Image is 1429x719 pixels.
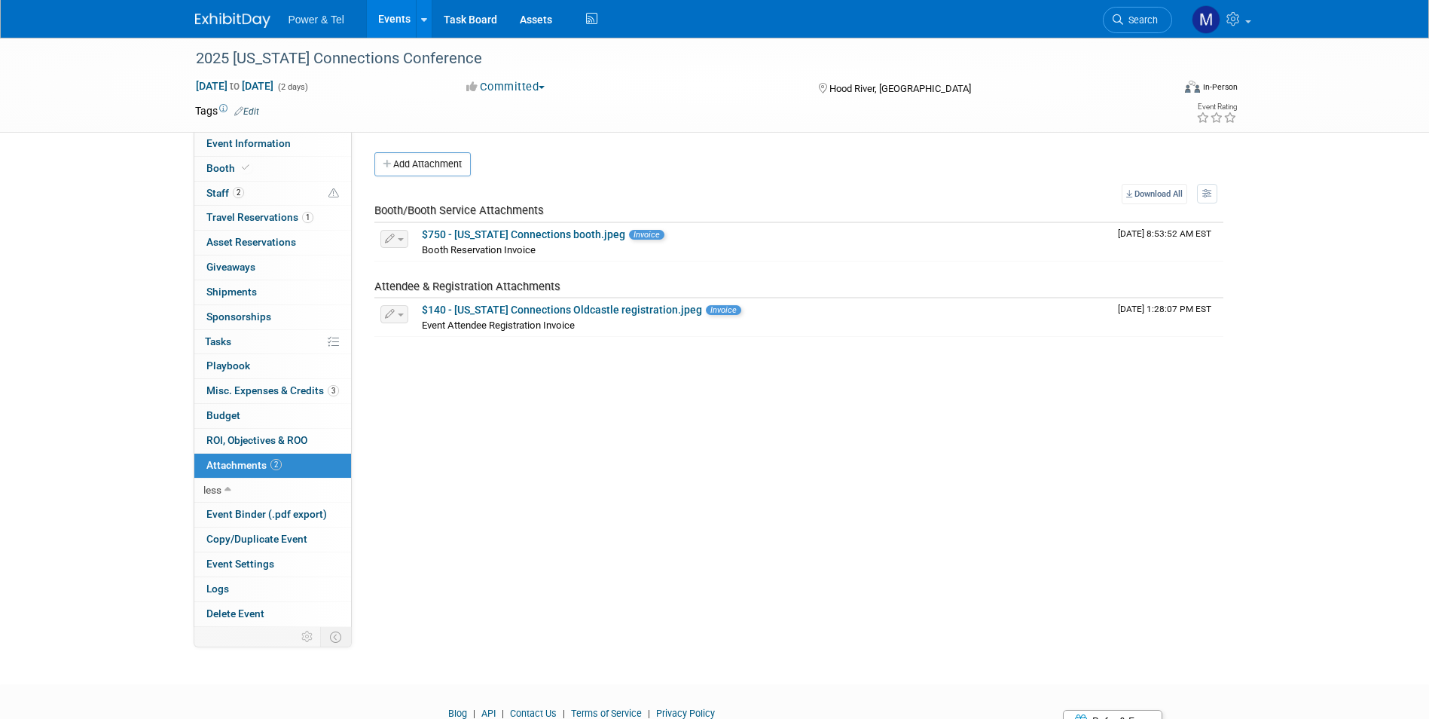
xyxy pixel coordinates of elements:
a: Contact Us [510,708,557,719]
span: Attendee & Registration Attachments [374,280,560,293]
span: Event Attendee Registration Invoice [422,320,575,331]
img: Madalyn Bobbitt [1192,5,1220,34]
span: Event Binder (.pdf export) [206,508,327,520]
a: Attachments2 [194,454,351,478]
span: 3 [328,385,339,396]
a: Blog [448,708,467,719]
td: Upload Timestamp [1112,298,1223,336]
button: Committed [461,79,551,95]
a: Logs [194,577,351,601]
span: Booth [206,162,252,174]
img: ExhibitDay [195,13,270,28]
td: Tags [195,103,259,118]
span: Invoice [706,305,741,315]
a: Privacy Policy [656,708,715,719]
span: Budget [206,409,240,421]
span: Upload Timestamp [1118,304,1211,314]
button: Add Attachment [374,152,471,176]
a: Sponsorships [194,305,351,329]
span: Invoice [629,230,664,240]
span: Event Information [206,137,291,149]
div: In-Person [1202,81,1238,93]
span: Search [1123,14,1158,26]
a: Copy/Duplicate Event [194,528,351,552]
span: to [227,80,242,92]
a: Misc. Expenses & Credits3 [194,379,351,403]
a: Event Settings [194,552,351,577]
a: Edit [234,106,259,117]
span: Logs [206,583,229,595]
span: Upload Timestamp [1118,228,1211,239]
div: Event Rating [1196,103,1237,111]
a: Event Binder (.pdf export) [194,503,351,527]
span: Booth/Booth Service Attachments [374,203,544,217]
td: Personalize Event Tab Strip [295,627,321,647]
span: Hood River, [GEOGRAPHIC_DATA] [829,83,971,94]
span: Delete Event [206,607,264,620]
span: Tasks [205,335,231,347]
a: Tasks [194,330,351,354]
span: | [469,708,479,719]
span: Event Settings [206,558,274,570]
a: ROI, Objectives & ROO [194,429,351,453]
span: Asset Reservations [206,236,296,248]
a: Terms of Service [571,708,642,719]
a: Booth [194,157,351,181]
td: Toggle Event Tabs [320,627,351,647]
a: $140 - [US_STATE] Connections Oldcastle registration.jpeg [422,304,702,316]
td: Upload Timestamp [1112,223,1223,261]
a: Search [1103,7,1172,33]
span: Playbook [206,359,250,372]
span: Booth Reservation Invoice [422,244,536,255]
span: | [559,708,569,719]
span: ROI, Objectives & ROO [206,434,307,446]
span: Potential Scheduling Conflict -- at least one attendee is tagged in another overlapping event. [328,187,339,200]
a: $750 - [US_STATE] Connections booth.jpeg [422,228,625,240]
div: 2025 [US_STATE] Connections Conference [191,45,1150,72]
a: API [481,708,496,719]
div: Event Format [1083,78,1238,101]
a: Delete Event [194,602,351,626]
a: Shipments [194,280,351,304]
img: Format-Inperson.png [1185,81,1200,93]
span: Power & Tel [289,14,344,26]
span: [DATE] [DATE] [195,79,274,93]
a: less [194,479,351,503]
span: less [203,484,221,496]
a: Staff2 [194,182,351,206]
span: Sponsorships [206,311,271,323]
a: Asset Reservations [194,231,351,255]
a: Budget [194,404,351,428]
a: Download All [1122,184,1187,204]
a: Playbook [194,354,351,378]
span: 2 [270,459,282,470]
i: Booth reservation complete [242,164,249,172]
span: Attachments [206,459,282,471]
span: Shipments [206,286,257,298]
a: Giveaways [194,255,351,280]
span: Copy/Duplicate Event [206,533,307,545]
a: Event Information [194,132,351,156]
span: | [644,708,654,719]
span: Travel Reservations [206,211,313,223]
span: 2 [233,187,244,198]
span: (2 days) [276,82,308,92]
span: 1 [302,212,313,223]
span: Giveaways [206,261,255,273]
span: | [498,708,508,719]
span: Staff [206,187,244,199]
a: Travel Reservations1 [194,206,351,230]
span: Misc. Expenses & Credits [206,384,339,396]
